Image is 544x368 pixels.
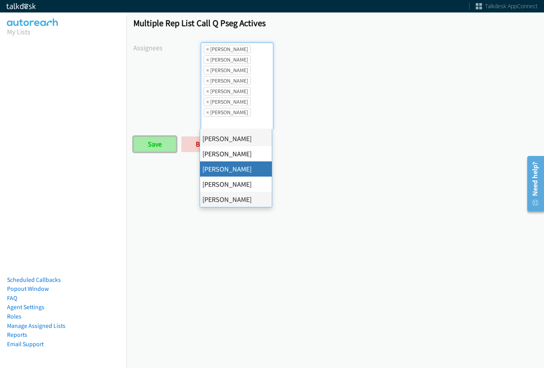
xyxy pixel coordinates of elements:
li: [PERSON_NAME] [200,131,272,146]
span: × [206,77,209,85]
a: Reports [7,331,27,338]
span: × [206,56,209,64]
li: Jasmin Martinez [204,87,251,96]
input: Save [133,136,176,152]
li: Alana Ruiz [204,45,251,53]
a: Roles [7,313,21,320]
li: [PERSON_NAME] [200,161,272,177]
span: × [206,66,209,74]
a: Scheduled Callbacks [7,276,61,283]
span: × [206,98,209,106]
a: Agent Settings [7,303,44,311]
iframe: Resource Center [521,153,544,215]
a: Popout Window [7,285,49,292]
li: Jordan Stehlik [204,97,251,106]
li: [PERSON_NAME] [200,146,272,161]
a: Back [181,136,225,152]
span: × [206,45,209,53]
li: [PERSON_NAME] [200,192,272,207]
a: Manage Assigned Lists [7,322,66,329]
a: My Lists [7,27,30,36]
span: × [206,87,209,95]
li: [PERSON_NAME] [200,177,272,192]
li: Daquaya Johnson [204,76,251,85]
a: FAQ [7,294,17,302]
li: Amber Ramos [204,55,251,64]
a: Email Support [7,340,44,348]
h1: Multiple Rep List Call Q Pseg Actives [133,18,537,28]
li: Charles Ross [204,66,251,74]
span: × [206,108,209,116]
label: Assignees [133,42,201,53]
li: Trevonna Lancaster [204,108,251,117]
a: Talkdesk AppConnect [476,2,538,10]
